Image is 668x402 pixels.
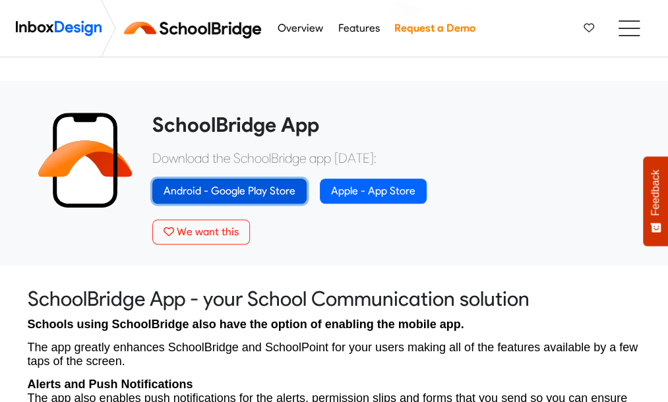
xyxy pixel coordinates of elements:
[643,156,668,246] button: Feedback - Show survey
[334,15,383,42] a: Features
[650,169,661,215] span: Feedback
[177,225,239,238] span: We want this
[152,179,307,204] a: Android - Google Play Store
[152,148,631,168] p: Download the SchoolBridge app [DATE]:
[28,318,464,331] span: Schools using SchoolBridge also have the option of enabling the mobile app.
[320,179,427,204] a: Apple - App Store
[121,13,270,44] img: schoolbridge logo
[38,113,133,208] img: 2022_01_13_icon_sb_app.svg
[28,378,193,391] strong: Alerts and Push Notifications
[152,113,631,138] heading: SchoolBridge App
[28,341,638,368] span: The app greatly enhances SchoolBridge and SchoolPoint for your users making all of the features a...
[28,287,641,312] heading: SchoolBridge App - your School Communication solution
[152,219,250,244] button: We want this
[274,15,326,42] a: Overview
[390,15,479,42] a: Request a Demo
